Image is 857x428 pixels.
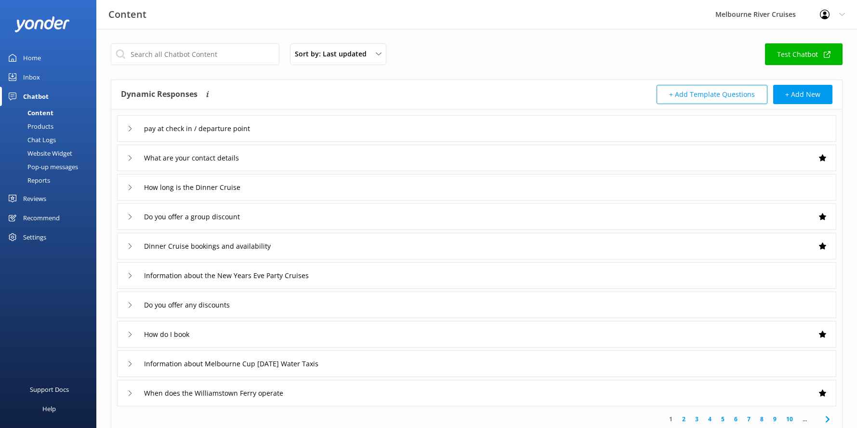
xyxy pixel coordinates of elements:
a: Chat Logs [6,133,96,147]
a: 4 [703,415,716,424]
div: Content [6,106,53,120]
div: Chatbot [23,87,49,106]
div: Products [6,120,53,133]
div: Settings [23,227,46,247]
h3: Content [108,7,146,22]
div: Reports [6,174,50,187]
a: 9 [768,415,781,424]
input: Search all Chatbot Content [111,43,279,65]
div: Inbox [23,67,40,87]
a: 2 [677,415,690,424]
div: Recommend [23,208,60,227]
button: + Add New [773,85,832,104]
div: Pop-up messages [6,160,78,174]
a: Reports [6,174,96,187]
span: Sort by: Last updated [295,49,372,59]
a: Website Widget [6,147,96,160]
h4: Dynamic Responses [121,85,198,104]
a: 5 [716,415,729,424]
button: + Add Template Questions [657,85,767,104]
div: Support Docs [30,380,69,399]
a: 6 [729,415,742,424]
div: Help [42,399,56,418]
img: yonder-white-logo.png [14,16,70,32]
a: 10 [781,415,798,424]
div: Chat Logs [6,133,56,147]
a: Test Chatbot [765,43,843,65]
a: Content [6,106,96,120]
a: Pop-up messages [6,160,96,174]
div: Website Widget [6,147,72,160]
a: Products [6,120,96,133]
a: 1 [664,415,677,424]
div: Reviews [23,189,46,208]
a: 7 [742,415,755,424]
a: 3 [690,415,703,424]
div: Home [23,48,41,67]
a: 8 [755,415,768,424]
span: ... [798,415,812,424]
